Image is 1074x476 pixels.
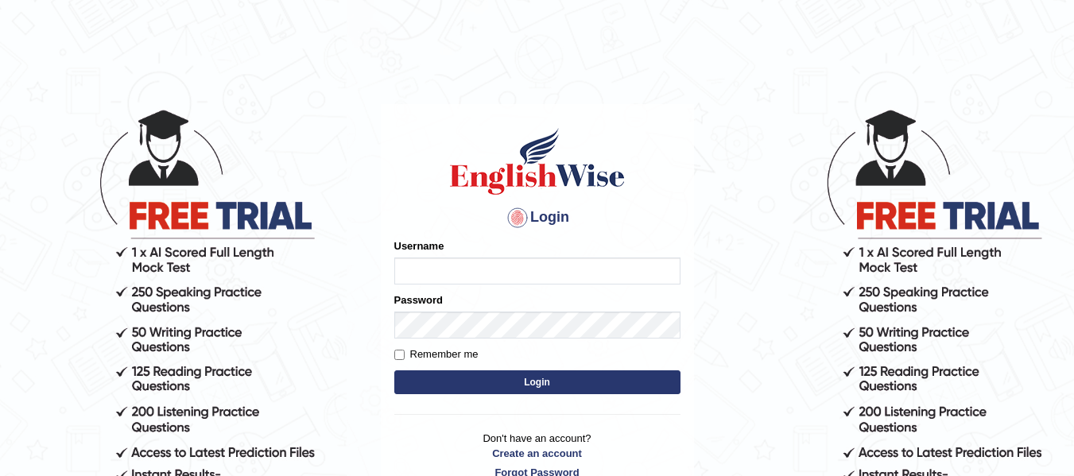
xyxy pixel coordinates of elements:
label: Username [394,238,444,253]
h4: Login [394,205,680,230]
input: Remember me [394,350,405,360]
a: Create an account [394,446,680,461]
button: Login [394,370,680,394]
label: Remember me [394,346,479,362]
img: Logo of English Wise sign in for intelligent practice with AI [447,126,628,197]
label: Password [394,292,443,308]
